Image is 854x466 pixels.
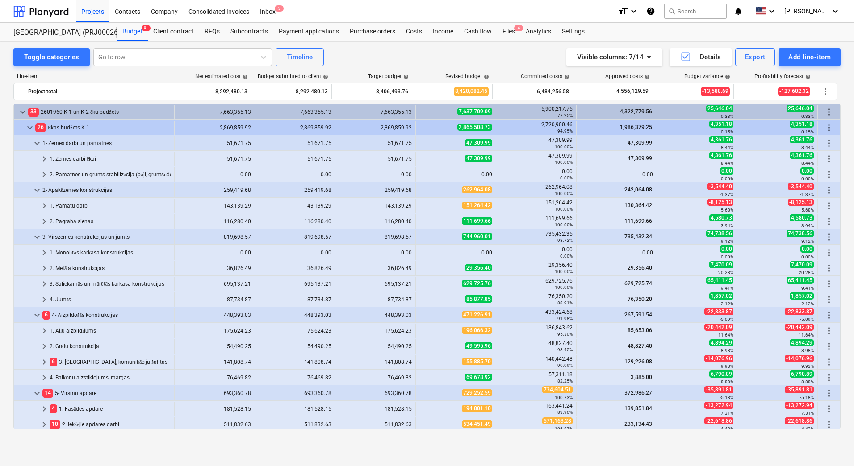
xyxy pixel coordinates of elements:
[117,23,148,41] div: Budget
[628,6,639,17] i: keyboard_arrow_down
[178,187,251,193] div: 259,419.68
[39,279,50,289] span: keyboard_arrow_right
[255,84,328,99] div: 8,292,480.13
[454,87,489,96] span: 8,420,082.45
[13,48,90,66] button: Toggle categories
[624,187,653,193] span: 242,064.08
[339,250,412,256] div: 0.00
[704,308,733,315] span: -22,833.87
[178,109,251,115] div: 7,663,355.13
[580,250,653,256] div: 0.00
[721,129,733,134] small: 0.15%
[557,113,573,118] small: 77.25%
[824,107,834,117] span: More actions
[627,296,653,302] span: 76,350.20
[42,311,50,319] span: 6
[800,317,814,322] small: -5.09%
[339,218,412,225] div: 116,280.40
[273,23,344,41] a: Payment applications
[419,250,492,256] div: 0.00
[824,325,834,336] span: More actions
[42,136,171,150] div: 1- Zemes darbi un pamatnes
[39,247,50,258] span: keyboard_arrow_right
[287,51,313,63] div: Timeline
[39,294,50,305] span: keyboard_arrow_right
[804,74,811,79] span: help
[13,73,172,79] div: Line-item
[555,144,573,149] small: 100.00%
[801,286,814,291] small: 9.41%
[462,280,492,287] span: 629,725.76
[709,292,733,300] span: 1,857.02
[605,73,650,79] div: Approved costs
[462,233,492,240] span: 744,960.01
[500,325,573,337] div: 186,843.62
[820,86,831,97] span: More actions
[178,125,251,131] div: 2,869,859.92
[709,152,733,159] span: 4,361.76
[500,262,573,275] div: 29,356.40
[419,171,492,178] div: 0.00
[721,301,733,306] small: 2.12%
[178,312,251,318] div: 448,393.03
[259,109,331,115] div: 7,663,355.13
[779,48,841,66] button: Add line-item
[555,285,573,290] small: 100.00%
[557,300,573,305] small: 88.91%
[790,261,814,268] span: 7,470.09
[788,51,831,63] div: Add line-item
[25,122,35,133] span: keyboard_arrow_down
[787,105,814,112] span: 25,646.04
[664,4,727,19] button: Search
[259,156,331,162] div: 51,671.75
[178,250,251,256] div: 0.00
[801,145,814,150] small: 8.44%
[259,234,331,240] div: 819,698.57
[801,129,814,134] small: 0.15%
[259,125,331,131] div: 2,869,859.92
[718,270,733,275] small: 20.28%
[706,105,733,112] span: 25,646.04
[560,175,573,180] small: 0.00%
[720,245,733,253] span: 0.00
[514,25,523,31] span: 4
[800,192,814,197] small: -1.37%
[339,171,412,178] div: 0.00
[241,74,248,79] span: help
[259,265,331,271] div: 36,826.49
[259,296,331,303] div: 87,734.87
[50,199,171,213] div: 1. Pamatu darbi
[500,106,573,118] div: 5,900,217.75
[824,294,834,305] span: More actions
[39,357,50,367] span: keyboard_arrow_right
[720,208,733,212] small: -5.68%
[557,23,590,41] a: Settings
[721,239,733,244] small: 9.12%
[801,239,814,244] small: 9.12%
[339,312,412,318] div: 448,393.03
[339,203,412,209] div: 143,139.29
[704,324,733,331] span: -20,442.09
[178,265,251,271] div: 36,826.49
[557,316,573,321] small: 91.98%
[824,372,834,383] span: More actions
[50,292,171,307] div: 4. Jumts
[566,48,662,66] button: Visible columns:7/14
[766,6,777,17] i: keyboard_arrow_down
[339,234,412,240] div: 819,698.57
[800,167,814,175] span: 0.00
[462,311,492,318] span: 471,226.91
[787,277,814,284] span: 65,411.45
[824,154,834,164] span: More actions
[178,296,251,303] div: 87,734.87
[35,123,46,132] span: 26
[178,171,251,178] div: 0.00
[830,6,841,17] i: keyboard_arrow_down
[496,84,569,99] div: 6,484,256.58
[39,419,50,430] span: keyboard_arrow_right
[500,168,573,181] div: 0.00
[39,325,50,336] span: keyboard_arrow_right
[32,232,42,242] span: keyboard_arrow_down
[520,23,557,41] a: Analytics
